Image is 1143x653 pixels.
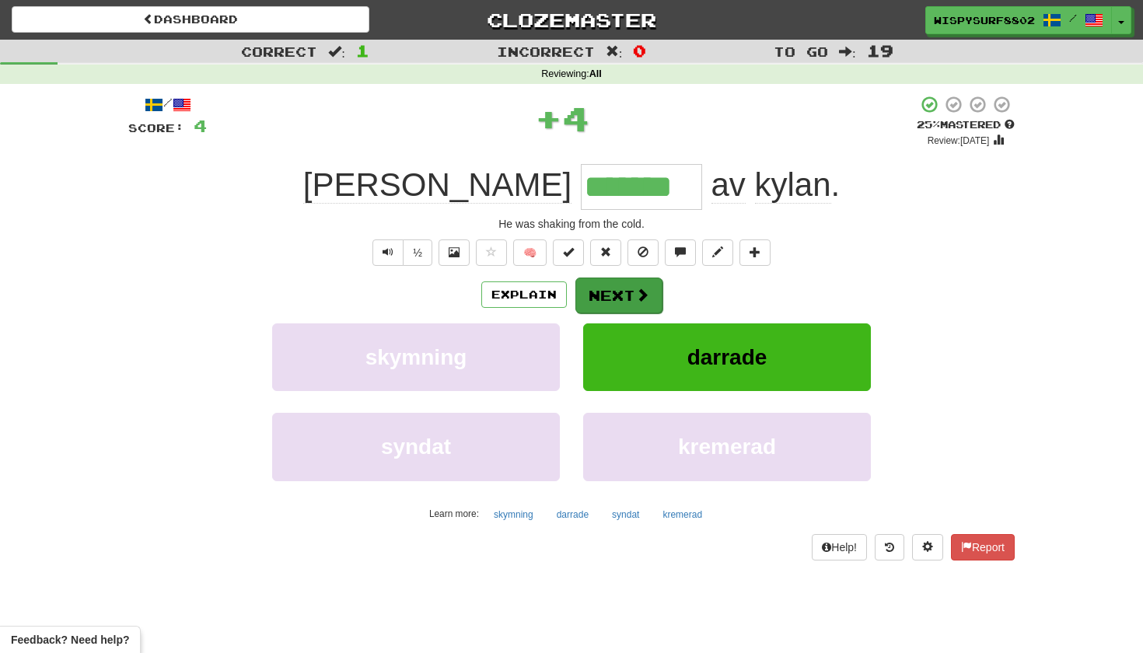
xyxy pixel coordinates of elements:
[583,323,871,391] button: darrade
[553,239,584,266] button: Set this sentence to 100% Mastered (alt+m)
[867,41,893,60] span: 19
[875,534,904,560] button: Round history (alt+y)
[562,99,589,138] span: 4
[633,41,646,60] span: 0
[711,166,746,204] span: av
[485,503,542,526] button: skymning
[603,503,648,526] button: syndat
[812,534,867,560] button: Help!
[128,95,207,114] div: /
[627,239,659,266] button: Ignore sentence (alt+i)
[513,239,547,266] button: 🧠
[951,534,1015,560] button: Report
[774,44,828,59] span: To go
[606,45,623,58] span: :
[241,44,317,59] span: Correct
[497,44,595,59] span: Incorrect
[11,632,129,648] span: Open feedback widget
[272,323,560,391] button: skymning
[934,13,1035,27] span: WispySurf8802
[381,435,451,459] span: syndat
[665,239,696,266] button: Discuss sentence (alt+u)
[439,239,470,266] button: Show image (alt+x)
[702,239,733,266] button: Edit sentence (alt+d)
[403,239,432,266] button: ½
[590,239,621,266] button: Reset to 0% Mastered (alt+r)
[369,239,432,266] div: Text-to-speech controls
[678,435,776,459] span: kremerad
[128,121,184,134] span: Score:
[128,216,1015,232] div: He was shaking from the cold.
[476,239,507,266] button: Favorite sentence (alt+f)
[429,508,479,519] small: Learn more:
[481,281,567,308] button: Explain
[928,135,990,146] small: Review: [DATE]
[755,166,831,204] span: kylan
[917,118,1015,132] div: Mastered
[739,239,771,266] button: Add to collection (alt+a)
[372,239,404,266] button: Play sentence audio (ctl+space)
[575,278,662,313] button: Next
[654,503,711,526] button: kremerad
[535,95,562,141] span: +
[272,413,560,480] button: syndat
[303,166,571,204] span: [PERSON_NAME]
[1069,12,1077,23] span: /
[925,6,1112,34] a: WispySurf8802 /
[365,345,467,369] span: skymning
[12,6,369,33] a: Dashboard
[583,413,871,480] button: kremerad
[687,345,767,369] span: darrade
[393,6,750,33] a: Clozemaster
[548,503,597,526] button: darrade
[702,166,840,204] span: .
[589,68,602,79] strong: All
[356,41,369,60] span: 1
[194,116,207,135] span: 4
[917,118,940,131] span: 25 %
[328,45,345,58] span: :
[839,45,856,58] span: :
